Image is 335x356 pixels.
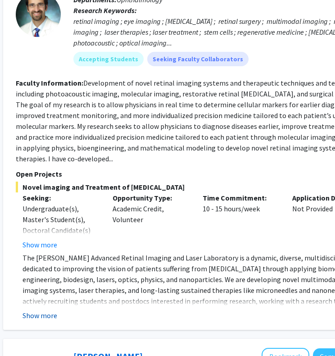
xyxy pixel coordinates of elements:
[23,310,57,321] button: Show more
[7,315,38,349] iframe: Chat
[23,239,57,250] button: Show more
[23,203,99,311] div: Undergraduate(s), Master's Student(s), Doctoral Candidate(s) (PhD, MD, DMD, PharmD, etc.), Postdo...
[106,192,196,250] div: Academic Credit, Volunteer
[147,52,249,66] mat-chip: Seeking Faculty Collaborators
[203,192,279,203] p: Time Commitment:
[196,192,286,250] div: 10 - 15 hours/week
[73,6,137,15] b: Research Keywords:
[16,78,83,87] b: Faculty Information:
[113,192,189,203] p: Opportunity Type:
[73,52,144,66] mat-chip: Accepting Students
[23,192,99,203] p: Seeking:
